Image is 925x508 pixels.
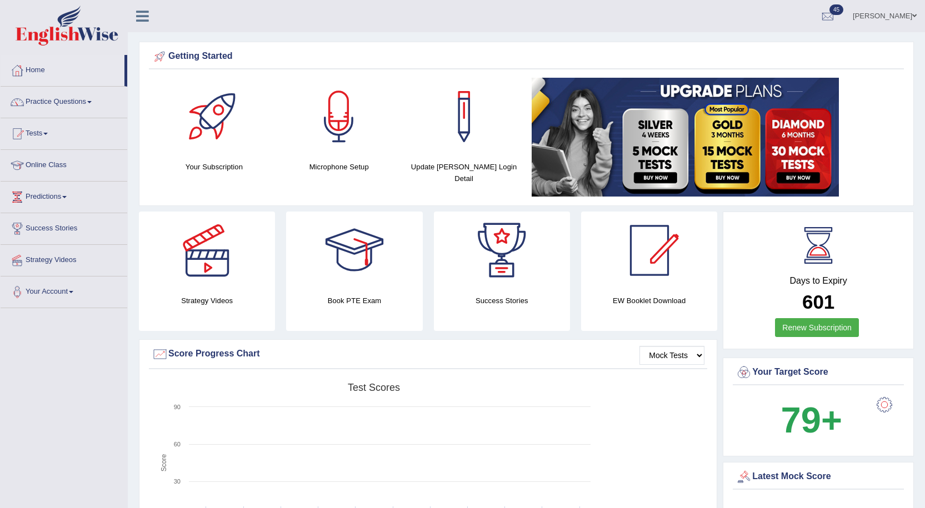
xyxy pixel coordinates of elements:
[174,441,181,447] text: 60
[736,276,901,286] h4: Days to Expiry
[1,276,127,304] a: Your Account
[157,161,271,173] h4: Your Subscription
[532,78,839,197] img: small5.jpg
[160,454,168,471] tspan: Score
[1,118,127,146] a: Tests
[1,213,127,241] a: Success Stories
[1,87,127,114] a: Practice Questions
[1,182,127,209] a: Predictions
[152,346,704,363] div: Score Progress Chart
[736,469,901,485] div: Latest Mock Score
[781,400,842,440] b: 79+
[407,161,521,184] h4: Update [PERSON_NAME] Login Detail
[286,295,422,306] h4: Book PTE Exam
[152,48,901,65] div: Getting Started
[139,295,275,306] h4: Strategy Videos
[1,150,127,178] a: Online Class
[174,478,181,485] text: 30
[434,295,570,306] h4: Success Stories
[802,291,834,313] b: 601
[1,55,124,83] a: Home
[1,245,127,273] a: Strategy Videos
[282,161,396,173] h4: Microphone Setup
[581,295,717,306] h4: EW Booklet Download
[348,382,400,393] tspan: Test scores
[829,4,843,15] span: 45
[736,364,901,381] div: Your Target Score
[174,404,181,410] text: 90
[775,318,859,337] a: Renew Subscription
